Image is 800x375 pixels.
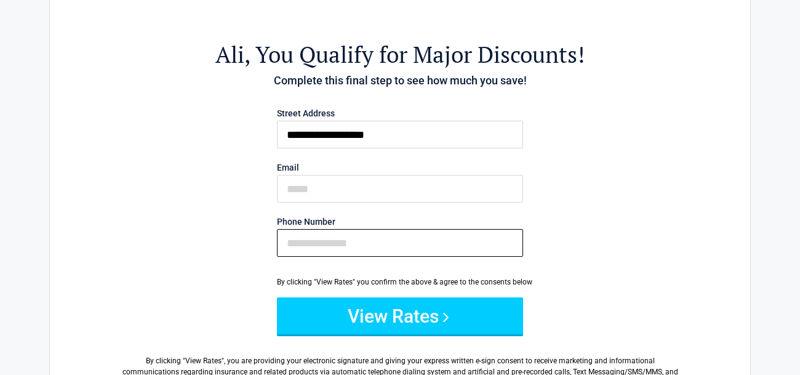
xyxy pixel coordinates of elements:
[277,297,523,334] button: View Rates
[277,217,523,226] label: Phone Number
[118,73,682,89] h4: Complete this final step to see how much you save!
[118,39,682,70] h2: , You Qualify for Major Discounts!
[277,163,523,172] label: Email
[277,109,523,118] label: Street Address
[277,276,523,288] div: By clicking "View Rates" you confirm the above & agree to the consents below
[215,39,244,70] span: ali
[185,357,222,365] span: View Rates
